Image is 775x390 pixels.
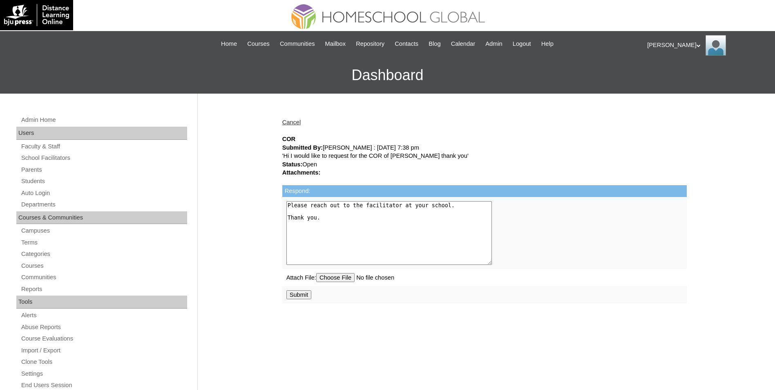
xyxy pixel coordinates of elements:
[247,39,270,49] span: Courses
[221,39,237,49] span: Home
[20,226,187,236] a: Campuses
[4,57,771,94] h3: Dashboard
[282,169,321,176] strong: Attachments:
[20,284,187,294] a: Reports
[4,4,69,26] img: logo-white.png
[513,39,531,49] span: Logout
[20,238,187,248] a: Terms
[285,188,310,194] label: Respond:
[20,249,187,259] a: Categories
[706,35,726,56] img: Karen Lawton
[321,39,350,49] a: Mailbox
[20,153,187,163] a: School Facilitators
[282,144,323,151] strong: Submitted By:
[282,161,303,168] strong: Status:
[16,296,187,309] div: Tools
[20,141,187,152] a: Faculty & Staff
[20,310,187,321] a: Alerts
[280,39,315,49] span: Communities
[424,39,444,49] a: Blog
[20,261,187,271] a: Courses
[429,39,440,49] span: Blog
[20,334,187,344] a: Course Evaluations
[282,119,301,126] a: Cancel
[20,199,187,210] a: Departments
[391,39,422,49] a: Contacts
[647,35,767,56] div: [PERSON_NAME]
[20,188,187,198] a: Auto Login
[20,165,187,175] a: Parents
[20,345,187,356] a: Import / Export
[20,322,187,332] a: Abuse Reports
[282,143,687,152] div: [PERSON_NAME] : [DATE] 7:38 pm
[451,39,475,49] span: Calendar
[286,290,312,299] input: Submit
[20,369,187,379] a: Settings
[282,269,687,286] td: Attach File:
[282,152,687,160] div: 'Hi I would like to request for the COR of [PERSON_NAME] thank you'
[243,39,274,49] a: Courses
[282,136,296,142] strong: COR
[447,39,479,49] a: Calendar
[217,39,241,49] a: Home
[541,39,554,49] span: Help
[282,160,687,169] div: Open
[20,115,187,125] a: Admin Home
[485,39,503,49] span: Admin
[395,39,418,49] span: Contacts
[20,176,187,186] a: Students
[276,39,319,49] a: Communities
[325,39,346,49] span: Mailbox
[20,272,187,282] a: Communities
[352,39,389,49] a: Repository
[356,39,384,49] span: Repository
[16,211,187,224] div: Courses & Communities
[20,357,187,367] a: Clone Tools
[537,39,558,49] a: Help
[16,127,187,140] div: Users
[481,39,507,49] a: Admin
[509,39,535,49] a: Logout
